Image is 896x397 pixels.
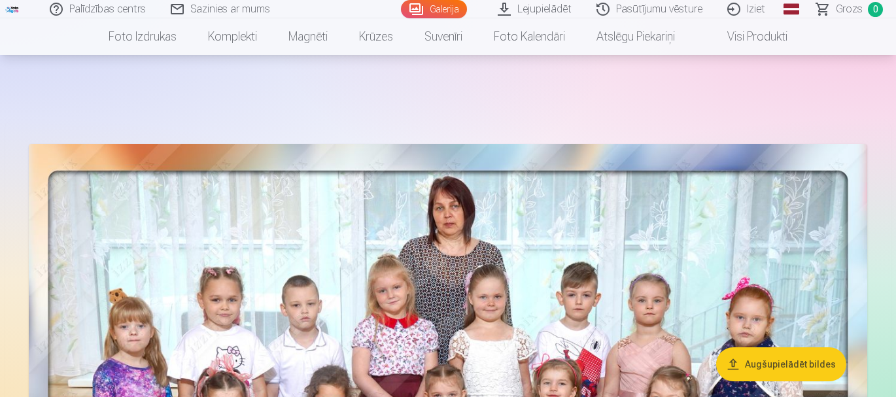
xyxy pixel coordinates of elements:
[343,18,409,55] a: Krūzes
[691,18,803,55] a: Visi produkti
[409,18,478,55] a: Suvenīri
[716,347,846,381] button: Augšupielādēt bildes
[93,18,192,55] a: Foto izdrukas
[478,18,581,55] a: Foto kalendāri
[868,2,883,17] span: 0
[273,18,343,55] a: Magnēti
[581,18,691,55] a: Atslēgu piekariņi
[192,18,273,55] a: Komplekti
[836,1,863,17] span: Grozs
[5,5,20,13] img: /fa1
